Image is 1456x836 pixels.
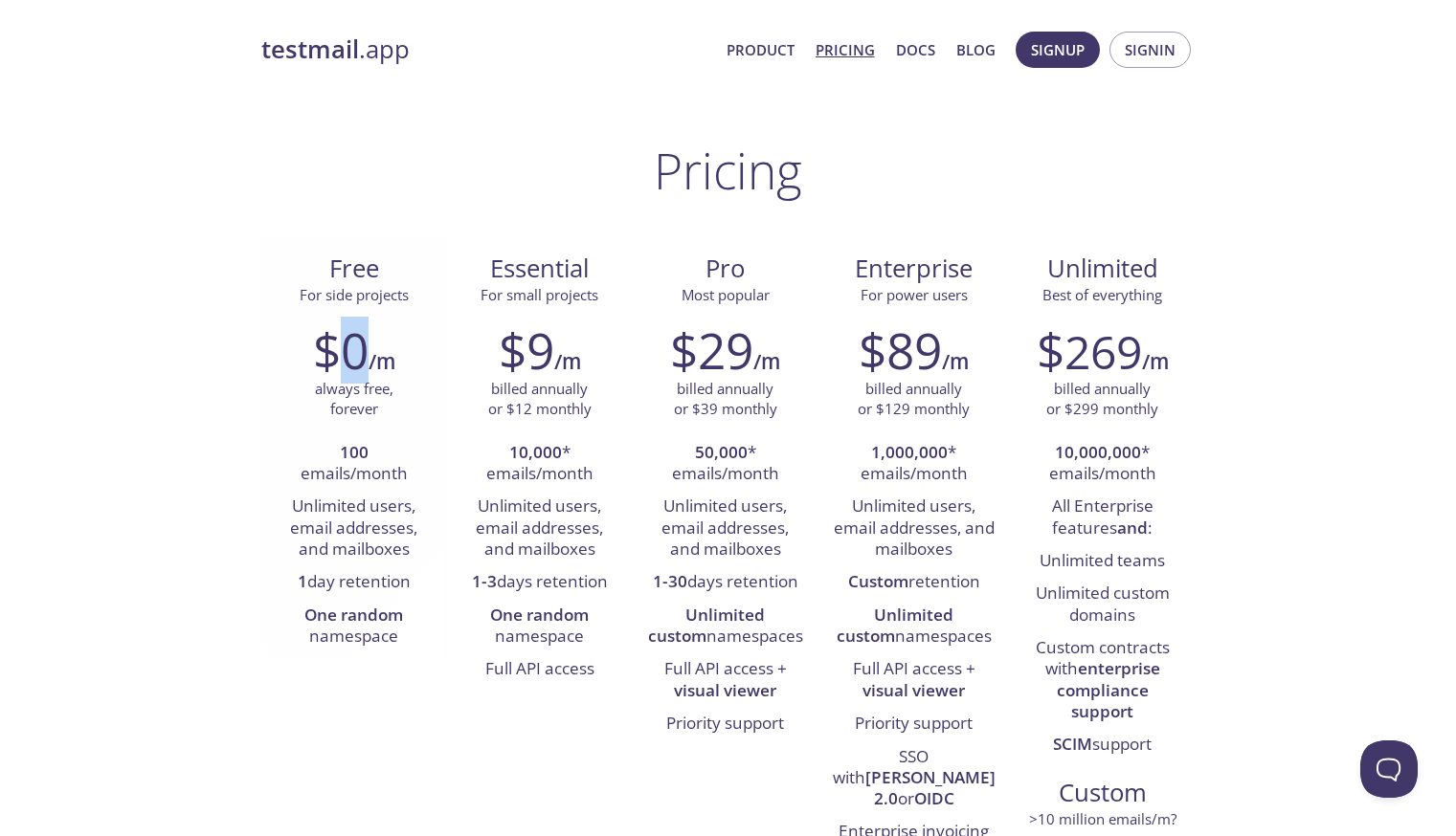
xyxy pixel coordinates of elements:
span: Essential [462,253,617,285]
strong: One random [490,604,589,626]
li: SSO with or [833,741,996,817]
li: * emails/month [1024,437,1181,492]
strong: 50,000 [695,441,748,463]
h2: $29 [670,321,753,379]
strong: 10,000 [509,441,562,463]
a: Pricing [816,37,875,62]
li: namespace [276,600,433,654]
span: Custom [1025,777,1180,809]
a: testmail.app [261,33,711,66]
li: Unlimited teams [1024,545,1181,578]
h1: Pricing [654,142,802,199]
h6: /m [369,345,395,378]
strong: 1 [298,570,307,592]
span: > 10 million emails/m? [1029,809,1176,828]
h6: /m [942,345,969,378]
span: Most popular [682,285,770,304]
span: For power users [861,285,968,304]
li: Full API access + [833,653,996,708]
h2: $ [1037,321,1142,379]
strong: Custom [848,570,908,592]
li: Unlimited users, email addresses, and mailboxes [276,491,433,566]
button: Signup [1016,32,1100,68]
li: * emails/month [461,437,618,492]
h6: /m [753,345,780,378]
span: For side projects [300,285,409,304]
h6: /m [1142,345,1169,378]
li: namespaces [647,600,804,654]
li: day retention [276,566,433,599]
span: For small projects [481,285,598,304]
a: Docs [896,37,935,62]
li: All Enterprise features : [1024,491,1181,545]
li: Custom contracts with [1024,632,1181,729]
strong: SCIM [1053,733,1092,755]
strong: One random [304,604,403,626]
a: Product [727,37,795,62]
li: Unlimited users, email addresses, and mailboxes [461,491,618,566]
strong: visual viewer [674,679,776,701]
strong: visual viewer [862,679,965,701]
li: Unlimited custom domains [1024,578,1181,632]
li: days retention [647,566,804,599]
p: always free, forever [315,379,393,420]
p: billed annually or $12 monthly [488,379,592,420]
li: * emails/month [833,437,996,492]
span: Free [277,253,432,285]
a: Blog [956,37,996,62]
p: billed annually or $39 monthly [674,379,777,420]
span: 269 [1064,320,1142,383]
strong: 100 [340,441,369,463]
strong: and [1117,517,1148,539]
span: Enterprise [834,253,995,285]
span: Unlimited [1047,252,1158,285]
li: Unlimited users, email addresses, and mailboxes [833,491,996,566]
li: days retention [461,566,618,599]
span: Best of everything [1042,285,1162,304]
li: namespace [461,600,618,654]
strong: testmail [261,33,359,66]
iframe: Help Scout Beacon - Open [1360,740,1418,798]
strong: OIDC [914,787,954,809]
p: billed annually or $299 monthly [1046,379,1158,420]
li: support [1024,729,1181,761]
li: Priority support [647,708,804,740]
li: emails/month [276,437,433,492]
li: namespaces [833,600,996,654]
strong: 1-3 [472,570,497,592]
p: billed annually or $129 monthly [858,379,970,420]
h2: $89 [859,321,942,379]
h2: $0 [313,321,369,379]
h6: /m [554,345,581,378]
span: Signup [1031,37,1085,62]
li: Priority support [833,708,996,740]
li: Full API access [461,653,618,686]
li: Full API access + [647,653,804,708]
strong: enterprise compliance support [1057,657,1160,722]
strong: 1,000,000 [871,441,948,463]
h2: $9 [499,321,554,379]
strong: 10,000,000 [1055,441,1141,463]
strong: 1-30 [653,570,687,592]
span: Pro [648,253,803,285]
li: Unlimited users, email addresses, and mailboxes [647,491,804,566]
strong: Unlimited custom [648,604,766,647]
span: Signin [1125,37,1176,62]
button: Signin [1109,32,1191,68]
strong: [PERSON_NAME] 2.0 [865,766,996,809]
li: retention [833,566,996,599]
li: * emails/month [647,437,804,492]
strong: Unlimited custom [837,604,954,647]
